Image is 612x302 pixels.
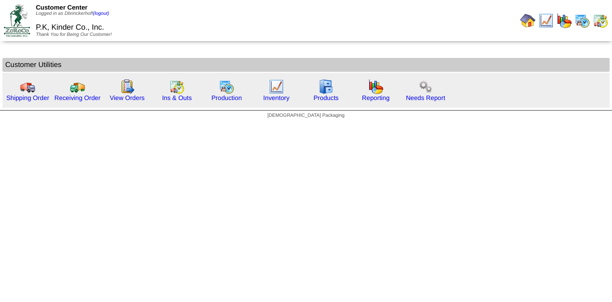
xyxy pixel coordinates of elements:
[93,11,109,16] a: (logout)
[593,13,608,28] img: calendarinout.gif
[368,79,383,94] img: graph.gif
[538,13,554,28] img: line_graph.gif
[36,11,109,16] span: Logged in as Dbrinckerhoff
[263,94,290,101] a: Inventory
[4,4,30,36] img: ZoRoCo_Logo(Green%26Foil)%20jpg.webp
[267,113,344,118] span: [DEMOGRAPHIC_DATA] Packaging
[162,94,192,101] a: Ins & Outs
[70,79,85,94] img: truck2.gif
[20,79,35,94] img: truck.gif
[2,58,610,72] td: Customer Utilities
[36,32,112,37] span: Thank You for Being Our Customer!
[418,79,433,94] img: workflow.png
[269,79,284,94] img: line_graph.gif
[219,79,234,94] img: calendarprod.gif
[6,94,49,101] a: Shipping Order
[36,23,104,32] span: P.K, Kinder Co., Inc.
[169,79,185,94] img: calendarinout.gif
[120,79,135,94] img: workorder.gif
[520,13,535,28] img: home.gif
[36,4,87,11] span: Customer Center
[406,94,445,101] a: Needs Report
[211,94,242,101] a: Production
[557,13,572,28] img: graph.gif
[109,94,144,101] a: View Orders
[362,94,390,101] a: Reporting
[314,94,339,101] a: Products
[575,13,590,28] img: calendarprod.gif
[55,94,100,101] a: Receiving Order
[318,79,334,94] img: cabinet.gif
